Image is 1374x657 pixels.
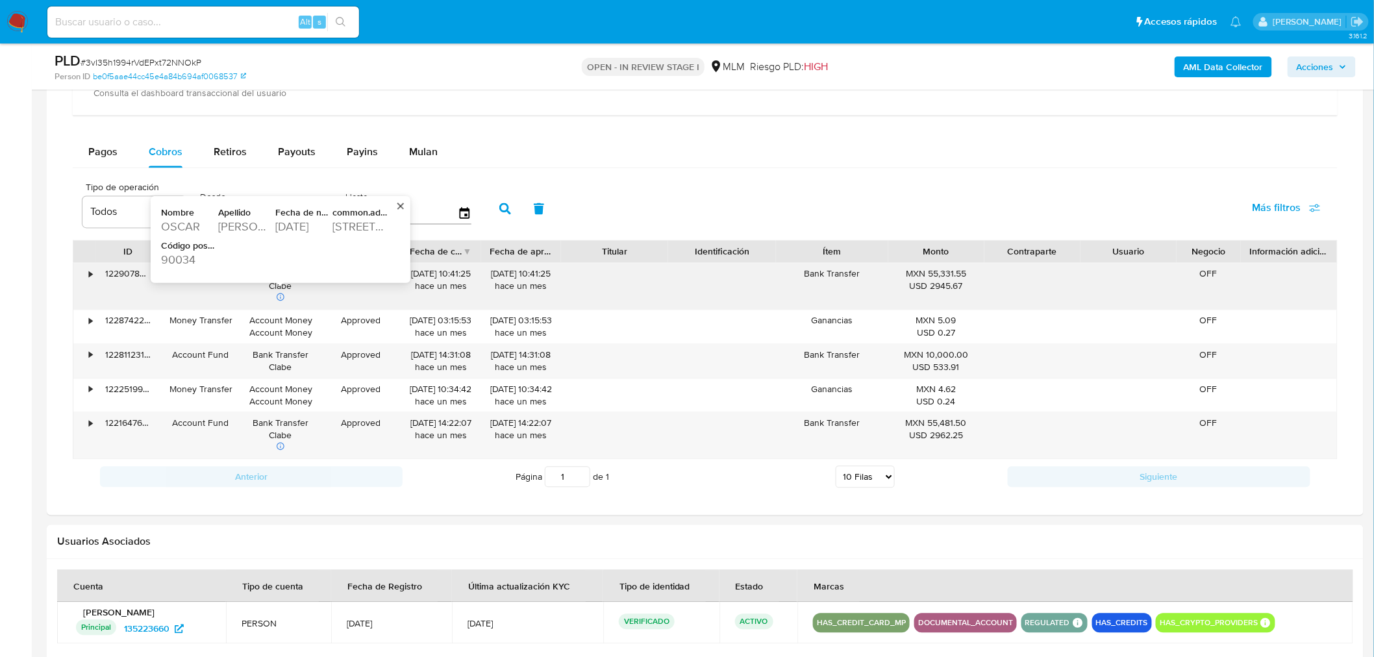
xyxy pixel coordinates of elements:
[804,59,828,74] span: HIGH
[1273,16,1346,28] p: fernando.ftapiamartinez@mercadolibre.com.mx
[1297,56,1334,77] span: Acciones
[318,16,321,28] span: s
[710,60,745,74] div: MLM
[47,14,359,31] input: Buscar usuario o caso...
[93,71,246,82] a: be0f5aae44cc45e4a84b694af0068537
[1145,15,1218,29] span: Accesos rápidos
[1230,16,1242,27] a: Notificaciones
[1351,15,1364,29] a: Salir
[55,71,90,82] b: Person ID
[327,13,354,31] button: search-icon
[582,58,705,76] p: OPEN - IN REVIEW STAGE I
[55,50,81,71] b: PLD
[81,56,201,69] span: # 3vI35h1994rVdEPxt72NNOkP
[1288,56,1356,77] button: Acciones
[1175,56,1272,77] button: AML Data Collector
[300,16,310,28] span: Alt
[57,536,1353,549] h2: Usuarios Asociados
[750,60,828,74] span: Riesgo PLD:
[1349,31,1368,41] span: 3.161.2
[1184,56,1263,77] b: AML Data Collector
